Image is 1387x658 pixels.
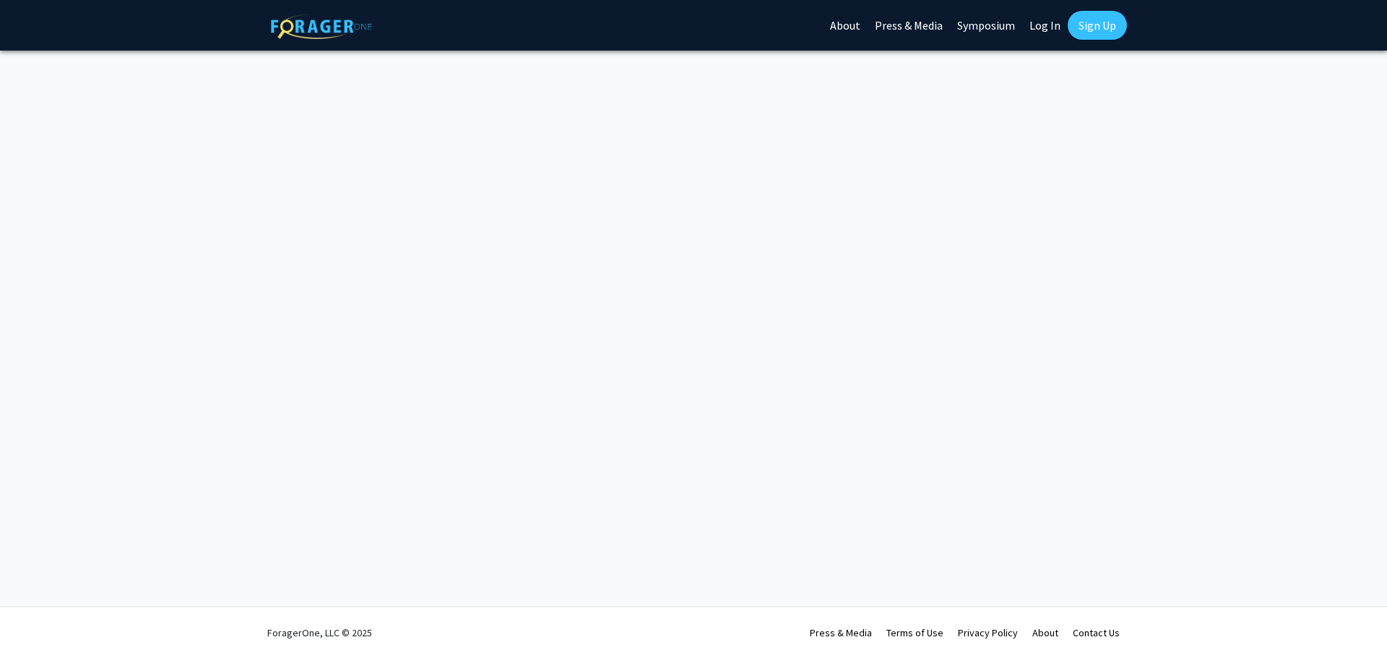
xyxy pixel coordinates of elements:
a: Privacy Policy [958,626,1018,639]
a: Terms of Use [886,626,943,639]
img: ForagerOne Logo [271,14,372,39]
a: Press & Media [810,626,872,639]
a: Contact Us [1073,626,1120,639]
div: ForagerOne, LLC © 2025 [267,607,372,658]
a: Sign Up [1068,11,1127,40]
a: About [1032,626,1058,639]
